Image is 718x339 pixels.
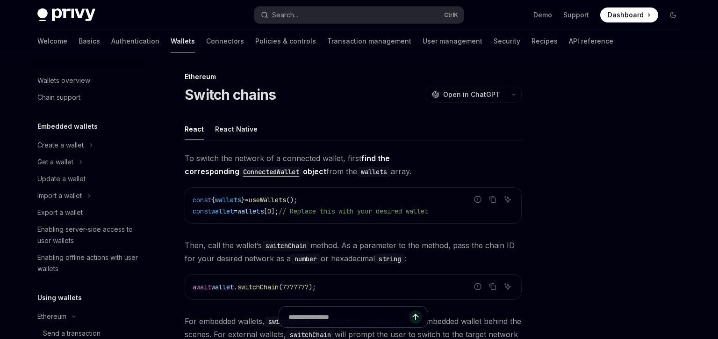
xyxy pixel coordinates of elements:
[37,156,73,168] div: Get a wallet
[249,196,286,204] span: useWallets
[30,137,98,154] button: Create a wallet
[309,283,316,291] span: );
[234,283,237,291] span: .
[237,207,264,215] span: wallets
[375,254,405,264] code: string
[262,241,310,251] code: switchChain
[267,207,271,215] span: 0
[37,207,83,218] div: Export a wallet
[600,7,658,22] a: Dashboard
[185,86,276,103] h1: Switch chains
[37,190,82,201] div: Import a wallet
[211,283,234,291] span: wallet
[215,118,258,140] button: React Native
[271,207,279,215] span: ];
[264,207,267,215] span: [
[255,30,316,52] a: Policies & controls
[666,7,681,22] button: Toggle dark mode
[171,30,195,52] a: Wallets
[502,280,514,293] button: Ask AI
[37,311,66,322] div: Ethereum
[494,30,520,52] a: Security
[37,92,80,103] div: Chain support
[211,196,215,204] span: {
[272,9,298,21] div: Search...
[185,154,390,176] a: find the correspondingConnectedWalletobject
[30,249,150,277] a: Enabling offline actions with user wallets
[37,252,144,274] div: Enabling offline actions with user wallets
[30,221,150,249] a: Enabling server-side access to user wallets
[79,30,100,52] a: Basics
[37,173,86,184] div: Update a wallet
[443,90,500,99] span: Open in ChatGPT
[444,11,458,19] span: Ctrl K
[426,87,506,103] button: Open in ChatGPT
[37,30,67,52] a: Welcome
[279,283,282,291] span: (
[237,283,279,291] span: switchChain
[502,193,514,206] button: Ask AI
[472,280,484,293] button: Report incorrect code
[30,89,150,106] a: Chain support
[185,118,204,140] button: React
[241,196,245,204] span: }
[43,328,101,339] div: Send a transaction
[37,140,84,151] div: Create a wallet
[279,207,428,215] span: // Replace this with your desired wallet
[37,75,90,86] div: Wallets overview
[254,7,464,23] button: Search...CtrlK
[211,207,234,215] span: wallet
[30,170,150,187] a: Update a wallet
[37,292,82,303] h5: Using wallets
[487,280,499,293] button: Copy the contents from the code block
[37,121,98,132] h5: Embedded wallets
[185,239,522,265] span: Then, call the wallet’s method. As a parameter to the method, pass the chain ID for your desired ...
[327,30,411,52] a: Transaction management
[193,196,211,204] span: const
[563,10,589,20] a: Support
[30,204,150,221] a: Export a wallet
[234,207,237,215] span: =
[193,207,211,215] span: const
[37,224,144,246] div: Enabling server-side access to user wallets
[282,283,309,291] span: 7777777
[30,154,87,170] button: Get a wallet
[206,30,244,52] a: Connectors
[569,30,613,52] a: API reference
[111,30,159,52] a: Authentication
[487,193,499,206] button: Copy the contents from the code block
[185,72,522,81] div: Ethereum
[288,307,409,327] input: Ask a question...
[286,196,297,204] span: ();
[423,30,482,52] a: User management
[30,308,80,325] button: Ethereum
[409,310,422,324] button: Send message
[533,10,552,20] a: Demo
[357,167,391,177] code: wallets
[531,30,558,52] a: Recipes
[291,254,321,264] code: number
[193,283,211,291] span: await
[30,187,96,204] button: Import a wallet
[30,72,150,89] a: Wallets overview
[185,152,522,178] span: To switch the network of a connected wallet, first from the array.
[608,10,644,20] span: Dashboard
[472,193,484,206] button: Report incorrect code
[239,167,303,177] code: ConnectedWallet
[215,196,241,204] span: wallets
[245,196,249,204] span: =
[37,8,95,22] img: dark logo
